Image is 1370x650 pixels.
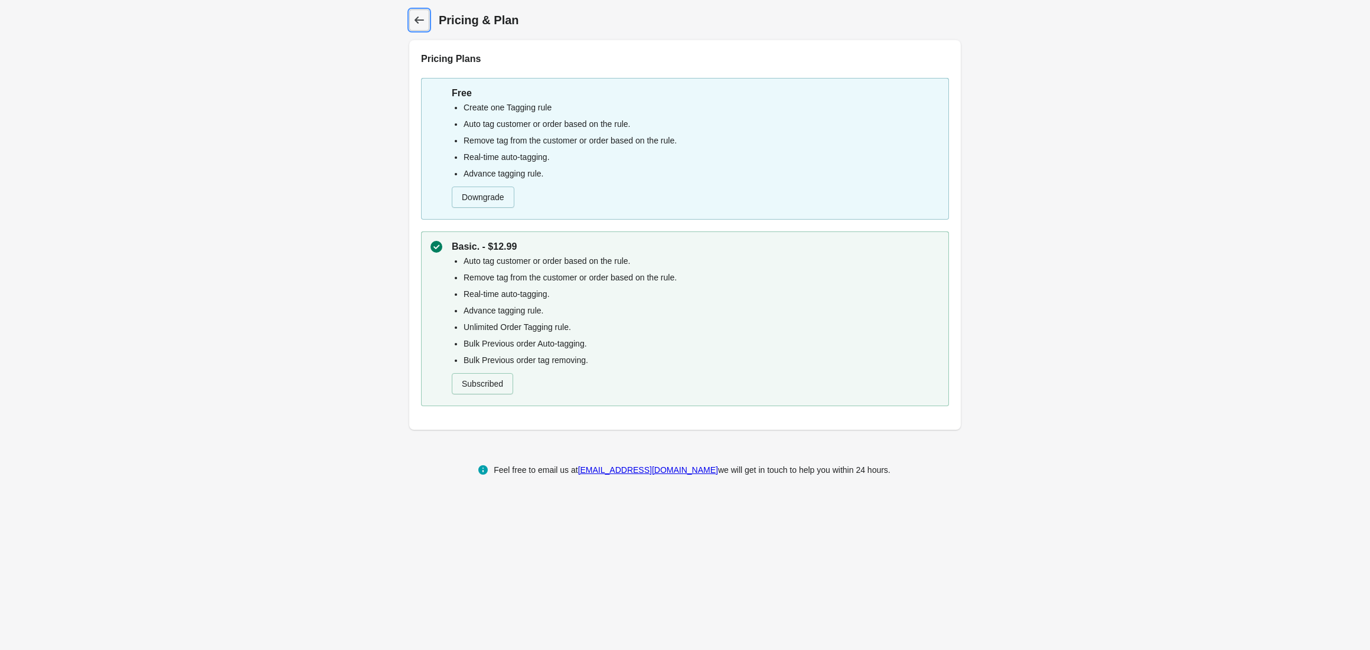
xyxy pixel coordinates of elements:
[464,321,940,333] li: Unlimited Order Tagging rule.
[452,373,513,394] button: Subscribed
[421,52,949,66] h2: Pricing Plans
[464,338,940,350] li: Bulk Previous order Auto-tagging.
[452,240,940,254] p: Basic. - $12.99
[494,463,891,477] div: Feel free to email us at we will get in touch to help you within 24 hours.
[464,354,940,366] li: Bulk Previous order tag removing.
[578,465,718,475] a: [EMAIL_ADDRESS][DOMAIN_NAME]
[464,272,940,283] li: Remove tag from the customer or order based on the rule.
[464,255,940,267] li: Auto tag customer or order based on the rule.
[464,168,940,179] li: Advance tagging rule.
[464,305,940,316] li: Advance tagging rule.
[464,102,940,113] li: Create one Tagging rule
[452,86,940,100] p: Free
[464,118,940,130] li: Auto tag customer or order based on the rule.
[464,151,940,163] li: Real-time auto-tagging.
[452,187,514,208] button: Downgrade
[464,135,940,146] li: Remove tag from the customer or order based on the rule.
[464,288,940,300] li: Real-time auto-tagging.
[439,12,961,28] h1: Pricing & Plan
